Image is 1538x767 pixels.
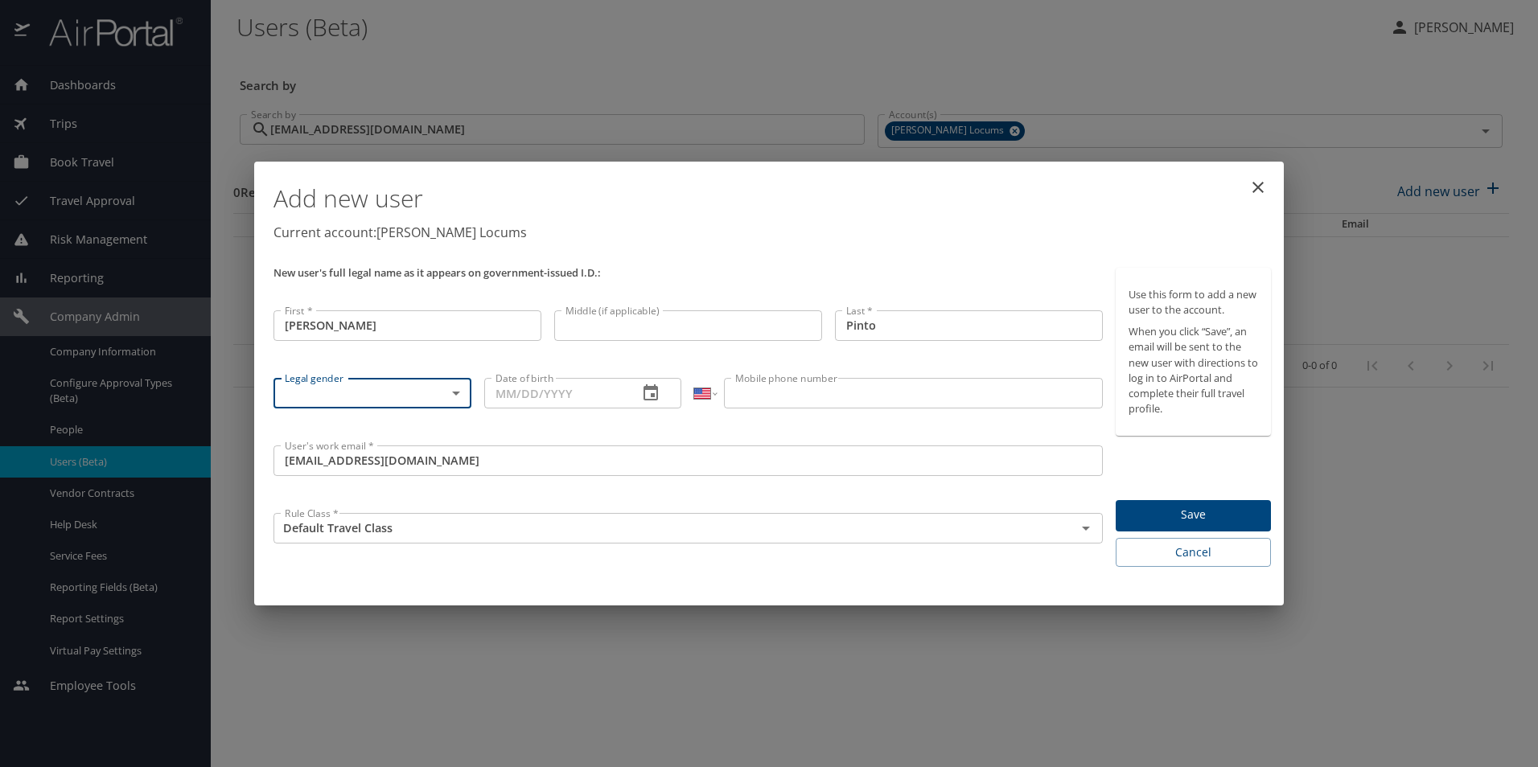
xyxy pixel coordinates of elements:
[1116,500,1271,531] button: Save
[1116,538,1271,568] button: Cancel
[273,268,1103,278] p: New user's full legal name as it appears on government-issued I.D.:
[1129,543,1258,563] span: Cancel
[273,223,1271,242] p: Current account: [PERSON_NAME] Locums
[1239,168,1277,207] button: close
[484,378,626,408] input: MM/DD/YYYY
[273,174,1271,223] h1: Add new user
[273,378,471,408] div: ​
[1075,517,1097,539] button: Open
[1129,287,1258,318] p: Use this form to add a new user to the account.
[1129,324,1258,416] p: When you click “Save”, an email will be sent to the new user with directions to log in to AirPort...
[1129,505,1258,525] span: Save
